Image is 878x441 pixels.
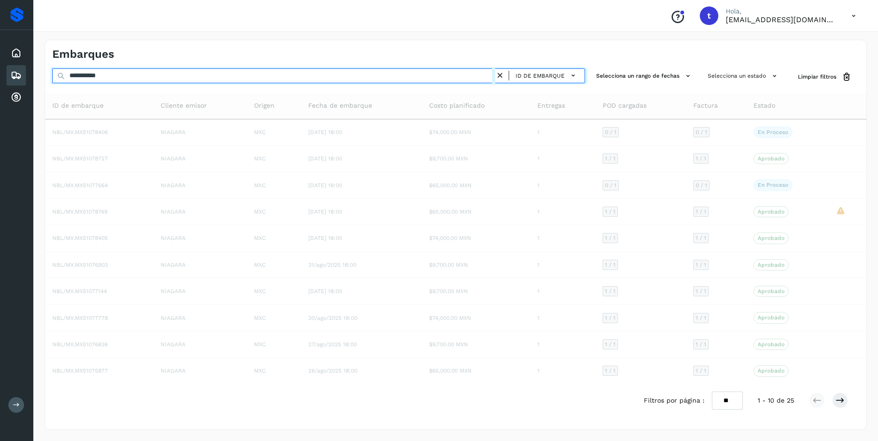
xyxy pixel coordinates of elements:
span: Estado [753,101,775,110]
span: ID de embarque [516,72,565,80]
td: MXC [247,305,301,331]
td: MXC [247,278,301,305]
p: Aprobado [758,155,785,162]
td: $65,000.00 MXN [422,199,530,225]
span: NBL/MX.MX51077778 [52,315,108,321]
span: Filtros por página : [644,396,704,405]
span: [DATE] 18:00 [308,288,342,294]
span: 1 / 1 [605,368,616,374]
span: 0 / 1 [605,183,616,188]
span: 1 / 1 [696,342,706,347]
span: 0 / 1 [605,129,616,135]
td: 1 [530,172,595,198]
td: 1 [530,146,595,172]
button: ID de embarque [513,69,581,82]
div: Inicio [6,43,26,63]
td: NIAGARA [153,278,247,305]
span: 1 / 1 [696,288,706,294]
p: Aprobado [758,367,785,374]
span: NBL/MX.MX51078406 [52,129,108,135]
td: $9,700.00 MXN [422,252,530,278]
td: 1 [530,278,595,305]
span: Cliente emisor [161,101,207,110]
div: Embarques [6,65,26,86]
span: ID de embarque [52,101,104,110]
td: 1 [530,358,595,384]
span: 1 / 1 [605,315,616,321]
span: NBL/MX.MX51077664 [52,182,108,189]
span: 1 / 1 [696,209,706,214]
span: NBL/MX.MX51078727 [52,155,108,162]
span: NBL/MX.MX51078749 [52,208,107,215]
span: NBL/MX.MX51076836 [52,341,108,348]
span: 1 / 1 [605,235,616,241]
td: $65,000.00 MXN [422,172,530,198]
td: NIAGARA [153,225,247,251]
span: POD cargadas [603,101,647,110]
p: Aprobado [758,235,785,241]
span: Origen [254,101,274,110]
p: Aprobado [758,314,785,321]
p: Aprobado [758,341,785,348]
span: Factura [693,101,718,110]
td: 1 [530,252,595,278]
td: $74,000.00 MXN [422,305,530,331]
td: MXC [247,146,301,172]
td: 1 [530,331,595,358]
td: NIAGARA [153,305,247,331]
span: 1 / 1 [696,368,706,374]
td: $9,700.00 MXN [422,146,530,172]
td: $9,700.00 MXN [422,331,530,358]
p: En proceso [758,182,788,188]
div: Cuentas por cobrar [6,87,26,108]
td: $9,700.00 MXN [422,278,530,305]
span: Costo planificado [429,101,485,110]
span: 1 / 1 [605,156,616,161]
td: NIAGARA [153,331,247,358]
span: 1 / 1 [605,262,616,268]
p: Aprobado [758,208,785,215]
span: [DATE] 18:00 [308,129,342,135]
span: 1 / 1 [696,156,706,161]
td: $74,000.00 MXN [422,119,530,146]
p: teamgcabrera@traffictech.com [726,15,837,24]
td: 1 [530,199,595,225]
span: [DATE] 18:00 [308,182,342,189]
p: Aprobado [758,262,785,268]
span: [DATE] 18:00 [308,208,342,215]
td: $74,000.00 MXN [422,225,530,251]
td: MXC [247,225,301,251]
p: Hola, [726,7,837,15]
td: NIAGARA [153,252,247,278]
span: NBL/MX.MX51078405 [52,235,108,241]
td: 1 [530,225,595,251]
td: MXC [247,199,301,225]
td: NIAGARA [153,119,247,146]
span: NBL/MX.MX51075877 [52,367,108,374]
span: Limpiar filtros [798,73,836,81]
span: 1 / 1 [605,342,616,347]
span: 1 / 1 [696,315,706,321]
td: $65,000.00 MXN [422,358,530,384]
td: MXC [247,252,301,278]
td: 1 [530,305,595,331]
td: NIAGARA [153,172,247,198]
span: 31/ago/2025 18:00 [308,262,356,268]
span: Fecha de embarque [308,101,372,110]
span: 0 / 1 [696,183,707,188]
td: NIAGARA [153,146,247,172]
button: Selecciona un estado [704,68,783,84]
span: 1 / 1 [605,288,616,294]
span: 1 / 1 [605,209,616,214]
td: MXC [247,172,301,198]
button: Limpiar filtros [791,68,859,86]
span: 30/ago/2025 18:00 [308,315,357,321]
p: En proceso [758,129,788,135]
span: 27/ago/2025 18:00 [308,341,357,348]
span: 0 / 1 [696,129,707,135]
button: Selecciona un rango de fechas [592,68,697,84]
td: NIAGARA [153,358,247,384]
span: 1 / 1 [696,235,706,241]
span: Entregas [537,101,565,110]
span: 1 / 1 [696,262,706,268]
